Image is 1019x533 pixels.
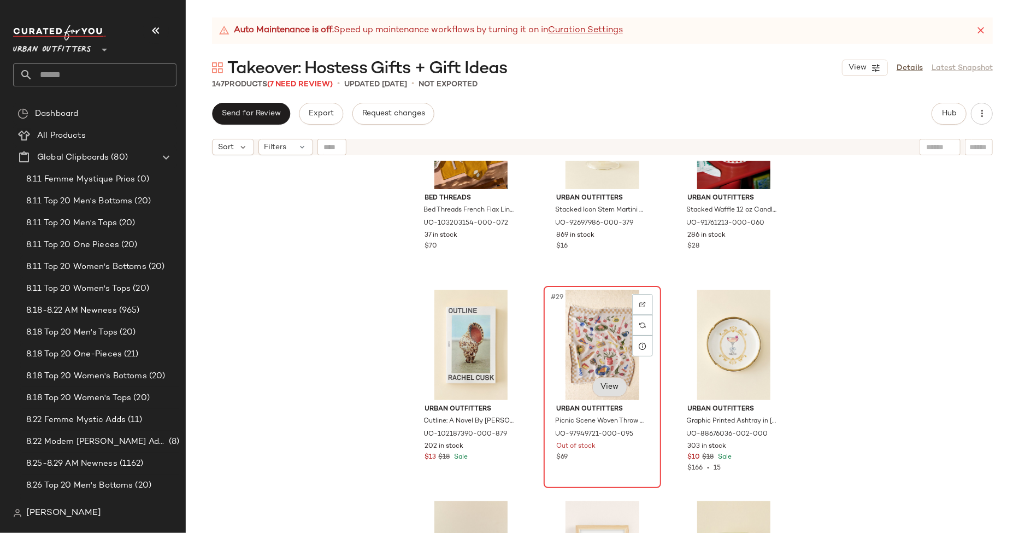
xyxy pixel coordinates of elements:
span: Sale [716,454,732,461]
span: Bed Threads French Flax Linen Les Fruits Placemat Set in [GEOGRAPHIC_DATA] at Urban Outfitters [424,206,516,215]
span: (0) [136,173,149,186]
span: 8.11 Top 20 Men's Tops [26,217,117,230]
img: svg%3e [212,62,223,73]
p: Not Exported [419,79,478,90]
button: Export [299,103,343,125]
span: 8.11 Femme Mystique Prios [26,173,136,186]
span: Dashboard [35,108,78,120]
span: Stacked Waffle 12 oz Candle in Salted Caramel/Whiskey at Urban Outfitters [687,206,779,215]
span: (20) [131,283,149,295]
span: 286 in stock [688,231,726,241]
span: Takeover: Hostess Gifts + Gift Ideas [227,58,507,80]
strong: Auto Maintenance is off. [234,24,334,37]
span: Out of stock [556,442,596,452]
span: 8.18-8.22 AM Newness [26,304,117,317]
span: (20) [133,195,151,208]
span: UO-88676036-002-000 [687,430,768,440]
span: (20) [147,370,166,383]
span: Export [308,109,334,118]
a: Details [897,62,923,74]
span: 8.25-8.29 AM Newness [26,458,117,470]
span: (80) [109,151,128,164]
span: (8) [167,436,179,448]
span: 147 [212,80,225,89]
button: Send for Review [212,103,290,125]
img: cfy_white_logo.C9jOOHJF.svg [13,25,106,40]
span: 869 in stock [556,231,594,241]
span: Urban Outfitters [425,405,517,414]
span: (20) [133,479,152,492]
span: 8.22 Modern [PERSON_NAME] Adds [26,436,167,448]
span: $10 [688,453,700,462]
span: 8.11 Top 20 Women's Bottoms [26,261,146,273]
span: • [703,465,714,472]
p: updated [DATE] [344,79,407,90]
span: $18 [703,453,714,462]
span: Request changes [362,109,425,118]
span: #29 [550,292,566,303]
span: Sale [452,454,468,461]
span: $70 [425,242,438,251]
span: Send for Review [221,109,281,118]
div: Products [212,79,333,90]
img: svg%3e [13,509,22,518]
img: 102187390_879_b [416,290,526,400]
span: (20) [117,217,136,230]
span: UO-91761213-000-060 [687,219,765,229]
span: UO-102187390-000-879 [424,430,508,440]
img: 88676036_000_b [679,290,789,400]
span: 8.18 Top 20 One-Pieces [26,348,122,361]
span: 8.18 Top 20 Men's Tops [26,326,117,339]
span: (20) [117,326,136,339]
span: $18 [439,453,450,462]
span: 303 in stock [688,442,727,452]
span: 8.11 Top 20 Women's Tops [26,283,131,295]
span: • [337,78,340,91]
span: $166 [688,465,703,472]
span: UO-103203154-000-072 [424,219,509,229]
a: Curation Settings [548,24,623,37]
span: (11) [126,414,143,426]
span: 8.18 Top 20 Women's Tops [26,392,131,405]
span: Urban Outfitters [556,194,649,203]
span: [PERSON_NAME] [26,507,101,520]
span: $69 [556,453,568,462]
span: Urban Outfitters [556,405,649,414]
span: 202 in stock [425,442,464,452]
span: (20) [117,501,136,514]
span: Urban Outfitters [688,405,780,414]
img: svg%3e [639,322,646,329]
span: $28 [688,242,700,251]
span: (20) [146,261,165,273]
span: Graphic Printed Ashtray in [PERSON_NAME] at Urban Outfitters [687,417,779,426]
span: 8.22 Femme Mystic Adds [26,414,126,426]
span: 8.11 Top 20 One Pieces [26,239,119,251]
span: 37 in stock [425,231,458,241]
img: 97949721_095_b [547,290,657,400]
span: UO-97949721-000-095 [555,430,633,440]
span: Hub [941,109,957,118]
span: (1162) [117,458,144,470]
button: View [592,377,627,397]
span: UO-92697986-000-379 [555,219,633,229]
span: $16 [556,242,568,251]
img: svg%3e [17,108,28,119]
span: 15 [714,465,721,472]
span: Sort [218,142,234,153]
button: Hub [932,103,967,125]
span: Bed Threads [425,194,517,203]
span: (20) [131,392,150,405]
span: Global Clipboards [37,151,109,164]
span: Urban Outfitters [13,37,91,57]
span: 8.26 Top 20 Men's Bottoms [26,479,133,492]
span: Urban Outfitters [688,194,780,203]
span: 8.26 Top 20 Men's Tops [26,501,117,514]
span: View [848,63,867,72]
span: Picnic Scene Woven Throw Blanket at Urban Outfitters [555,417,647,426]
div: Speed up maintenance workflows by turning it on in [219,24,623,37]
img: svg%3e [639,301,646,308]
span: View [600,383,619,391]
span: 8.18 Top 20 Women's Bottoms [26,370,147,383]
span: Filters [264,142,287,153]
span: $13 [425,453,437,462]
